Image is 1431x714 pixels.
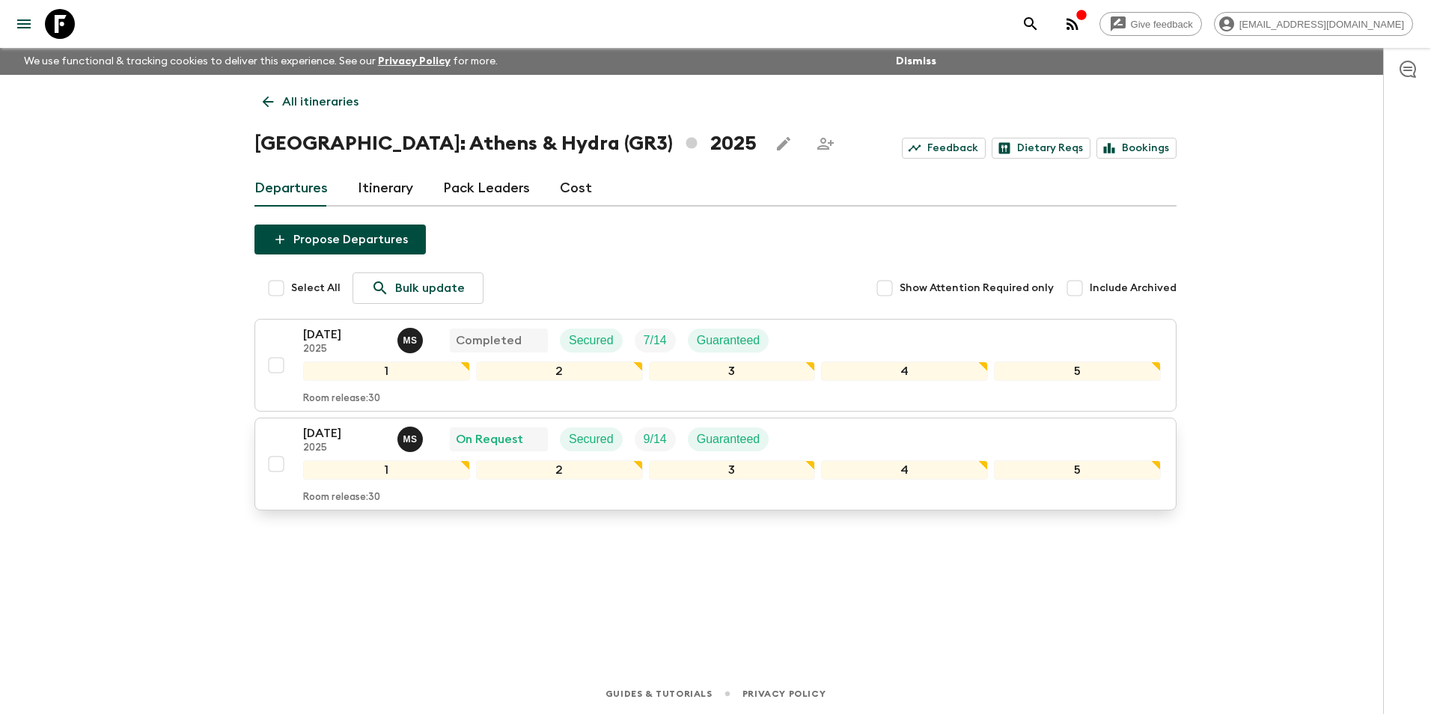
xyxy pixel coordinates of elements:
button: menu [9,9,39,39]
div: Trip Fill [635,427,676,451]
p: Guaranteed [697,430,760,448]
p: Secured [569,430,614,448]
p: Guaranteed [697,332,760,350]
p: 2025 [303,344,385,356]
p: Secured [569,332,614,350]
span: Magda Sotiriadis [397,431,426,443]
button: search adventures [1016,9,1046,39]
button: [DATE]2025Magda SotiriadisCompletedSecuredTrip FillGuaranteed12345Room release:30 [254,319,1177,412]
a: Dietary Reqs [992,138,1090,159]
p: Bulk update [395,279,465,297]
a: Privacy Policy [378,56,451,67]
p: 9 / 14 [644,430,667,448]
span: Include Archived [1090,281,1177,296]
a: Guides & Tutorials [605,686,713,702]
div: 2 [476,361,643,381]
div: 2 [476,460,643,480]
p: On Request [456,430,523,448]
button: Dismiss [892,51,940,72]
div: 3 [649,361,816,381]
p: All itineraries [282,93,358,111]
a: Privacy Policy [742,686,826,702]
p: Room release: 30 [303,393,380,405]
button: Edit this itinerary [769,129,799,159]
div: 1 [303,460,470,480]
p: Completed [456,332,522,350]
div: [EMAIL_ADDRESS][DOMAIN_NAME] [1214,12,1413,36]
a: Itinerary [358,171,413,207]
span: Select All [291,281,341,296]
div: Secured [560,427,623,451]
p: M S [403,433,417,445]
div: 1 [303,361,470,381]
span: Share this itinerary [811,129,840,159]
div: 4 [821,361,988,381]
button: [DATE]2025Magda SotiriadisOn RequestSecuredTrip FillGuaranteed12345Room release:30 [254,418,1177,510]
span: [EMAIL_ADDRESS][DOMAIN_NAME] [1231,19,1412,30]
p: We use functional & tracking cookies to deliver this experience. See our for more. [18,48,504,75]
a: Give feedback [1099,12,1202,36]
div: 5 [994,460,1161,480]
p: 7 / 14 [644,332,667,350]
div: 4 [821,460,988,480]
h1: [GEOGRAPHIC_DATA]: Athens & Hydra (GR3) 2025 [254,129,757,159]
p: Room release: 30 [303,492,380,504]
a: Pack Leaders [443,171,530,207]
div: 3 [649,460,816,480]
button: MS [397,427,426,452]
div: 5 [994,361,1161,381]
a: All itineraries [254,87,367,117]
div: Trip Fill [635,329,676,353]
p: 2025 [303,442,385,454]
span: Give feedback [1123,19,1201,30]
div: Secured [560,329,623,353]
button: Propose Departures [254,225,426,254]
a: Cost [560,171,592,207]
a: Bulk update [353,272,483,304]
span: Magda Sotiriadis [397,332,426,344]
p: [DATE] [303,326,385,344]
a: Departures [254,171,328,207]
span: Show Attention Required only [900,281,1054,296]
a: Bookings [1096,138,1177,159]
p: [DATE] [303,424,385,442]
a: Feedback [902,138,986,159]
